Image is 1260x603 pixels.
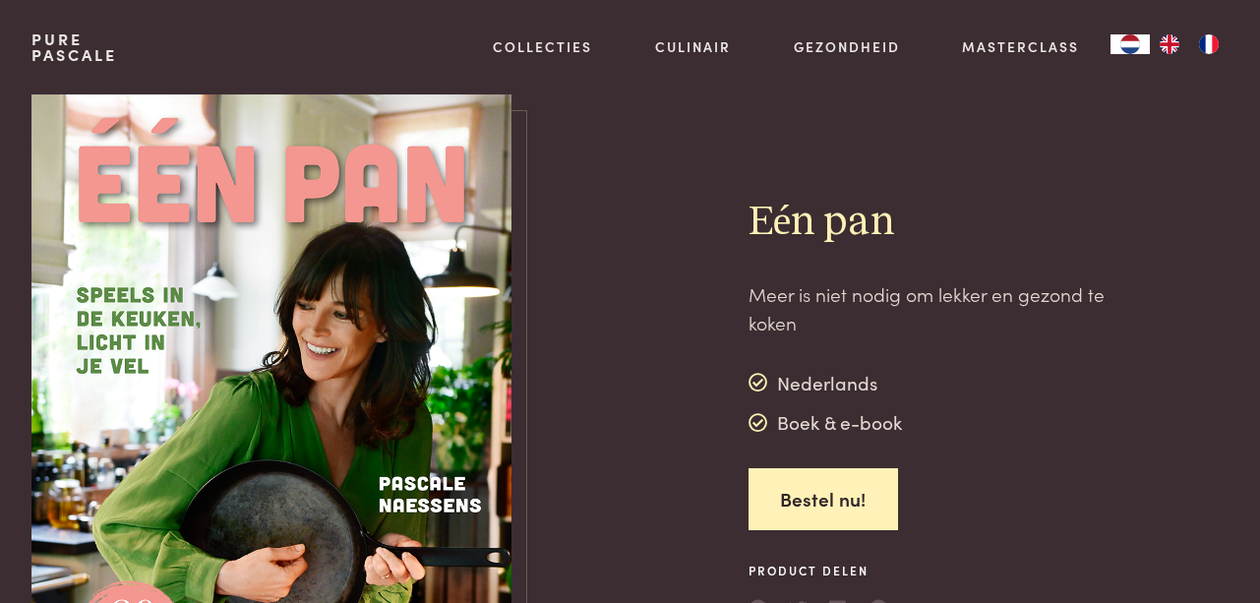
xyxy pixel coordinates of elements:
aside: Language selected: Nederlands [1110,34,1229,54]
a: Bestel nu! [749,468,899,530]
a: Masterclass [962,36,1079,57]
a: EN [1150,34,1189,54]
ul: Language list [1150,34,1229,54]
a: Collecties [493,36,592,57]
a: Gezondheid [794,36,900,57]
div: Nederlands [749,368,903,397]
a: PurePascale [31,31,117,63]
span: Product delen [749,562,890,579]
div: Boek & e-book [749,408,903,438]
a: FR [1189,34,1229,54]
a: Culinair [655,36,731,57]
a: NL [1110,34,1150,54]
div: Language [1110,34,1150,54]
p: Meer is niet nodig om lekker en gezond te koken [749,280,1127,336]
h2: Eén pan [749,197,1127,249]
